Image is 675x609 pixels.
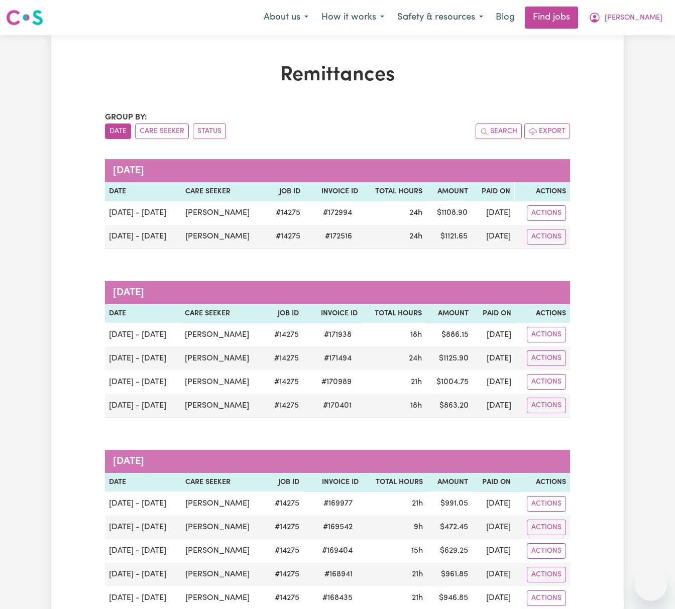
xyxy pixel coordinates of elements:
[427,539,472,563] td: $ 629.25
[266,516,304,539] td: # 14275
[105,516,181,539] td: [DATE] - [DATE]
[473,370,515,394] td: [DATE]
[181,304,265,323] th: Care Seeker
[472,563,515,586] td: [DATE]
[257,7,315,28] button: About us
[362,182,427,201] th: Total Hours
[527,374,566,390] button: Actions
[527,327,566,342] button: Actions
[515,473,570,492] th: Actions
[410,331,422,339] span: 18 hours
[105,346,181,370] td: [DATE] - [DATE]
[426,323,473,346] td: $ 886.15
[266,539,304,563] td: # 14275
[426,394,473,418] td: $ 863.20
[317,521,359,533] span: # 169542
[317,400,358,412] span: # 170401
[181,394,265,418] td: [PERSON_NAME]
[105,201,181,225] td: [DATE] - [DATE]
[391,7,490,28] button: Safety & resources
[266,182,304,201] th: Job ID
[105,539,181,563] td: [DATE] - [DATE]
[412,570,423,578] span: 21 hours
[266,473,304,492] th: Job ID
[315,7,391,28] button: How it works
[411,378,422,386] span: 21 hours
[473,346,515,370] td: [DATE]
[181,492,266,516] td: [PERSON_NAME]
[105,124,131,139] button: sort invoices by date
[527,543,566,559] button: Actions
[315,376,358,388] span: # 170989
[105,225,181,249] td: [DATE] - [DATE]
[525,7,578,29] a: Find jobs
[515,304,570,323] th: Actions
[527,567,566,582] button: Actions
[426,201,472,225] td: $ 1108.90
[524,124,570,139] button: Export
[472,201,514,225] td: [DATE]
[181,225,266,249] td: [PERSON_NAME]
[105,159,570,182] caption: [DATE]
[181,539,266,563] td: [PERSON_NAME]
[409,354,422,362] span: 24 hours
[6,9,43,27] img: Careseekers logo
[318,568,359,580] span: # 168941
[472,492,515,516] td: [DATE]
[426,370,473,394] td: $ 1004.75
[105,473,181,492] th: Date
[181,201,266,225] td: [PERSON_NAME]
[426,225,472,249] td: $ 1121.65
[265,346,303,370] td: # 14275
[105,281,570,304] caption: [DATE]
[473,323,515,346] td: [DATE]
[412,500,423,508] span: 21 hours
[303,473,363,492] th: Invoice ID
[265,304,303,323] th: Job ID
[304,182,362,201] th: Invoice ID
[527,205,566,221] button: Actions
[426,346,473,370] td: $ 1125.90
[527,229,566,245] button: Actions
[266,225,304,249] td: # 14275
[412,594,423,602] span: 21 hours
[409,209,422,217] span: 24 hours
[527,398,566,413] button: Actions
[363,473,427,492] th: Total Hours
[266,201,304,225] td: # 14275
[181,473,266,492] th: Care Seeker
[472,225,514,249] td: [DATE]
[318,352,358,364] span: # 171494
[181,323,265,346] td: [PERSON_NAME]
[411,547,423,555] span: 15 hours
[472,516,515,539] td: [DATE]
[266,492,304,516] td: # 14275
[414,523,423,531] span: 9 hours
[181,516,266,539] td: [PERSON_NAME]
[193,124,226,139] button: sort invoices by paid status
[105,113,147,121] span: Group by:
[265,323,303,346] td: # 14275
[409,232,422,240] span: 24 hours
[527,350,566,366] button: Actions
[317,207,358,219] span: # 172994
[105,563,181,586] td: [DATE] - [DATE]
[515,182,570,201] th: Actions
[582,7,669,28] button: My Account
[105,304,181,323] th: Date
[490,7,521,29] a: Blog
[427,516,472,539] td: $ 472.45
[473,304,515,323] th: Paid On
[472,539,515,563] td: [DATE]
[473,394,515,418] td: [DATE]
[181,563,266,586] td: [PERSON_NAME]
[410,402,422,410] span: 18 hours
[105,323,181,346] td: [DATE] - [DATE]
[105,394,181,418] td: [DATE] - [DATE]
[135,124,189,139] button: sort invoices by care seeker
[362,304,426,323] th: Total Hours
[319,230,358,242] span: # 172516
[426,304,473,323] th: Amount
[181,346,265,370] td: [PERSON_NAME]
[427,492,472,516] td: $ 991.05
